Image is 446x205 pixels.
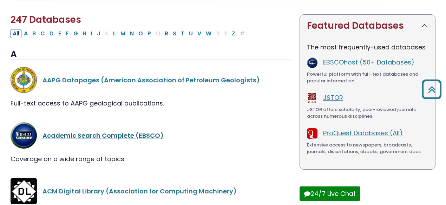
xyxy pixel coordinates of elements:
[11,49,291,60] h3: A
[136,29,145,38] button: Filter Results O
[230,29,237,38] button: Filter Results Z
[300,186,360,201] button: 24/7 Live Chat
[11,154,291,164] div: Coverage on a wide range of topics.
[128,29,136,38] button: Filter Results N
[22,29,30,38] button: Filter Results A
[42,187,237,196] a: ACM Digital Library (Association for Computing Machinery)
[307,106,428,120] div: JSTOR offers scholarly, peer-reviewed journals across numerous disciplines.
[323,93,343,102] a: JSTOR
[95,29,103,38] button: Filter Results J
[71,29,80,38] button: Filter Results G
[11,29,248,37] div: Alpha-list to filter by first letter of database name
[179,29,186,38] button: Filter Results T
[204,29,214,38] button: Filter Results W
[11,98,291,108] div: Full-text access to AAPG geological publications.
[64,29,71,38] button: Filter Results F
[187,29,195,38] button: Filter Results U
[11,29,21,38] button: All
[307,42,428,52] p: The most frequently-used databases
[42,76,260,84] a: AAPG Datapages (American Association of Petroleum Geologists)
[171,29,178,38] button: Filter Results S
[300,15,435,37] button: Featured Databases
[323,129,403,137] a: ProQuest Databases (All)
[11,13,81,26] span: 247 Databases
[195,29,203,38] button: Filter Results V
[38,29,47,38] button: Filter Results C
[307,142,428,155] div: Extensive access to newspapers, broadcasts, journals, dissertations, ebooks, government docs.
[42,131,164,140] a: Academic Search Complete (EBSCO)
[163,29,170,38] button: Filter Results R
[56,29,63,38] button: Filter Results E
[80,29,88,38] button: Filter Results H
[145,29,153,38] button: Filter Results P
[323,58,414,67] a: EBSCOhost (50+ Databases)
[89,29,94,38] button: Filter Results I
[419,83,444,96] a: Back to Top
[307,71,428,84] div: Powerful platform with full-text databases and popular information.
[47,29,56,38] button: Filter Results D
[30,29,38,38] button: Filter Results B
[118,29,127,38] button: Filter Results M
[111,29,118,38] button: Filter Results L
